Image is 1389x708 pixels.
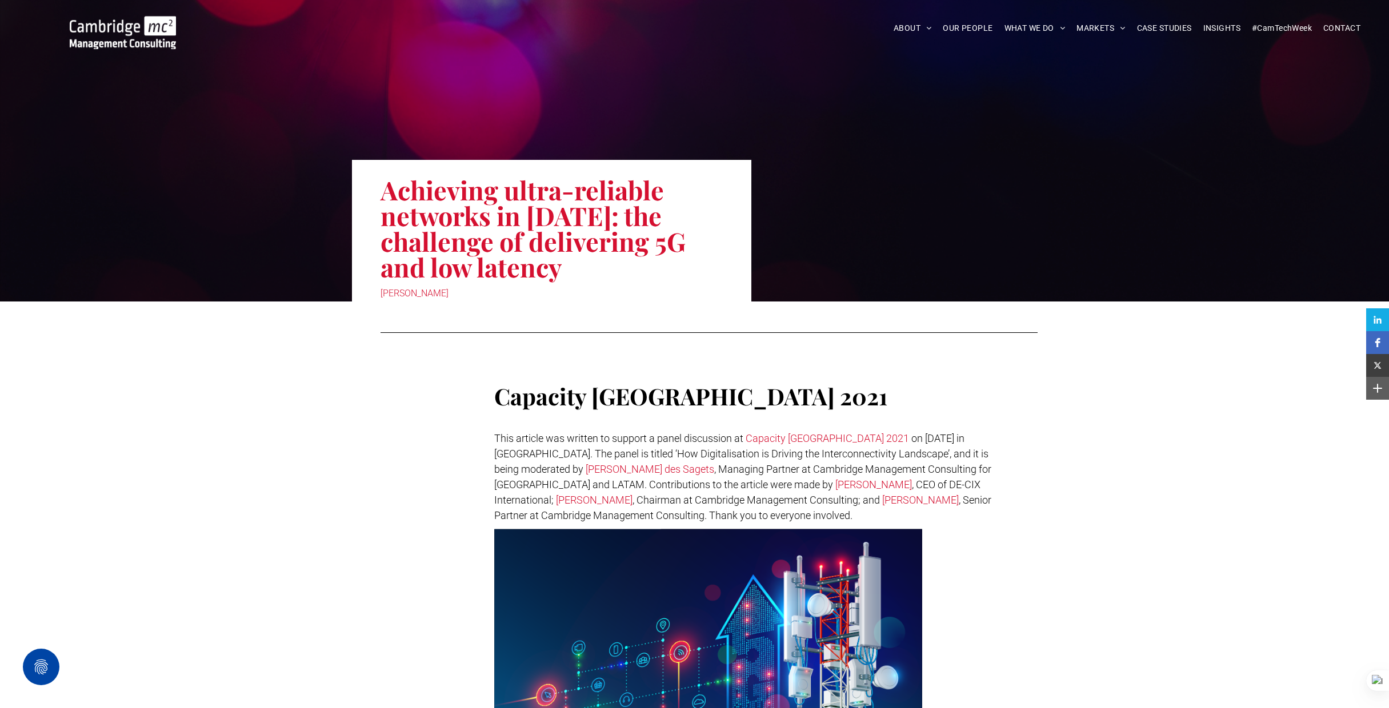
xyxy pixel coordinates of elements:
img: Cambridge MC Logo, digital transformation [70,16,176,49]
a: CONTACT [1318,19,1366,37]
span: , Chairman at Cambridge Management Consulting; and [633,494,880,506]
a: Capacity [GEOGRAPHIC_DATA] 2021 [746,432,909,444]
a: [PERSON_NAME] [835,478,912,490]
a: Your Business Transformed | Cambridge Management Consulting [70,18,176,30]
a: #CamTechWeek [1246,19,1318,37]
a: [PERSON_NAME] des Sagets [586,463,714,475]
span: This article was written to support a panel discussion at [494,432,743,444]
span: Capacity [GEOGRAPHIC_DATA] 2021 [494,381,887,411]
a: INSIGHTS | Digital Transformation | Achieving Ultra-reliable Networks in 2022 [494,530,922,542]
div: [PERSON_NAME] [381,285,723,301]
a: ABOUT [888,19,938,37]
span: , Managing Partner at Cambridge Management Consulting for [GEOGRAPHIC_DATA] and LATAM. Contributi... [494,463,991,490]
a: OUR PEOPLE [937,19,998,37]
a: MARKETS [1071,19,1131,37]
a: [PERSON_NAME] [556,494,633,506]
a: INSIGHTS [1198,19,1246,37]
a: WHAT WE DO [999,19,1071,37]
span: on [DATE] in [GEOGRAPHIC_DATA]. The panel is titled ‘How Digitalisation is Driving the Interconne... [494,432,988,475]
a: [PERSON_NAME] [882,494,959,506]
a: CASE STUDIES [1131,19,1198,37]
h1: Achieving ultra-reliable networks in [DATE]: the challenge of delivering 5G and low latency [381,176,723,281]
